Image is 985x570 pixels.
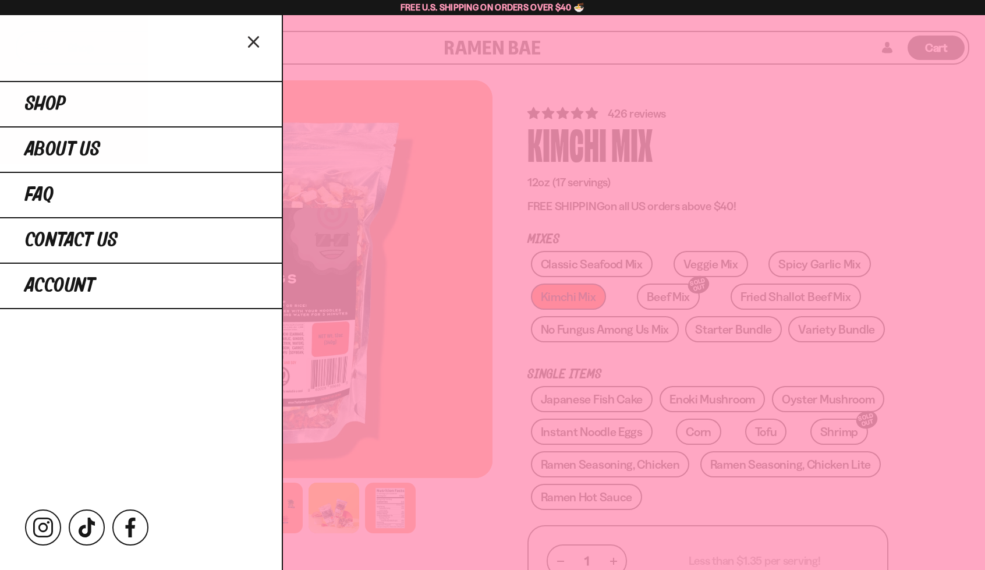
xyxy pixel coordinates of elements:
[25,230,118,251] span: Contact Us
[25,139,100,160] span: About Us
[401,2,585,13] span: Free U.S. Shipping on Orders over $40 🍜
[244,31,264,51] button: Close menu
[25,275,95,296] span: Account
[25,94,66,115] span: Shop
[25,185,54,206] span: FAQ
